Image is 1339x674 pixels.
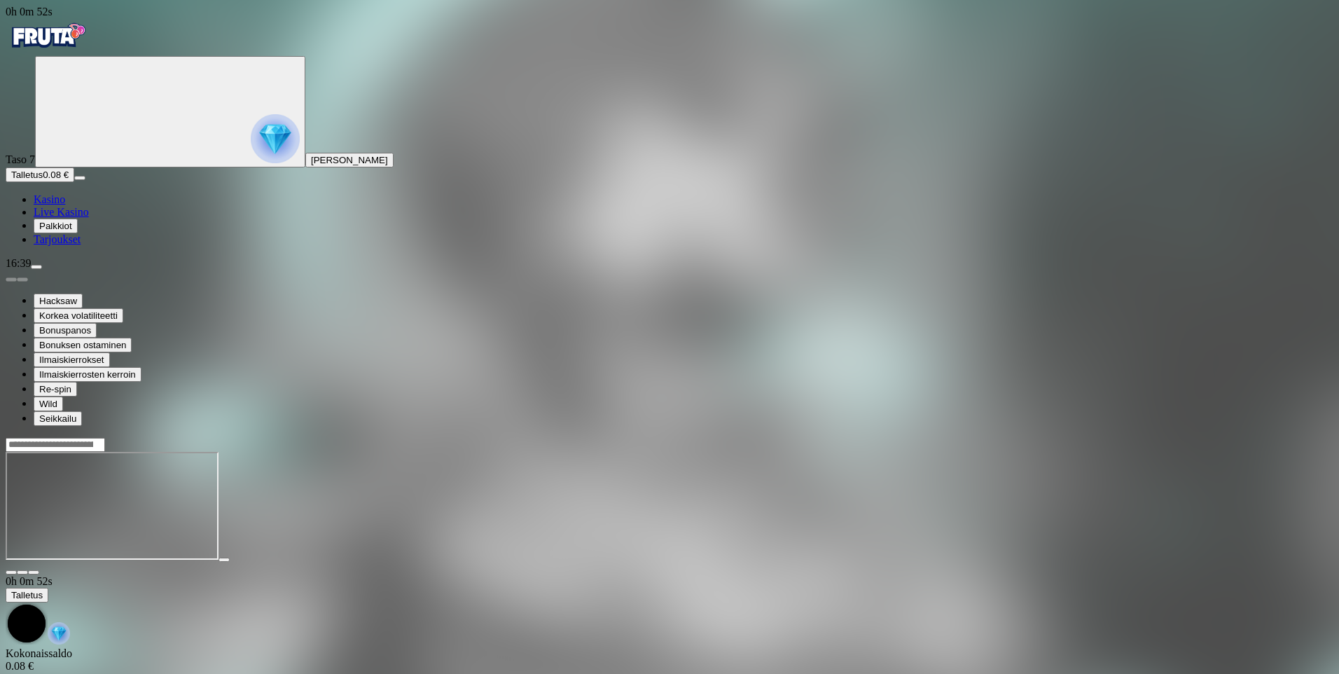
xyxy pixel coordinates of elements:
button: Seikkailu [34,411,82,426]
span: Seikkailu [39,413,76,424]
span: Talletus [11,590,43,600]
span: Taso 7 [6,153,35,165]
button: reward iconPalkkiot [34,219,78,233]
button: close icon [6,570,17,575]
img: reward-icon [48,622,70,645]
button: Wild [34,397,63,411]
button: next slide [17,277,28,282]
button: menu [74,176,85,180]
span: user session time [6,575,53,587]
span: 0.08 € [43,170,69,180]
button: menu [31,265,42,269]
button: [PERSON_NAME] [305,153,394,167]
button: Talletusplus icon0.08 € [6,167,74,182]
span: 16:39 [6,257,31,269]
button: Hacksaw [34,294,83,308]
span: Ilmaiskierrosten kerroin [39,369,136,380]
button: fullscreen icon [28,570,39,575]
nav: Primary [6,18,1333,246]
button: Re-spin [34,382,77,397]
span: [PERSON_NAME] [311,155,388,165]
span: Bonuspanos [39,325,91,336]
span: Wild [39,399,57,409]
span: Talletus [11,170,43,180]
div: 0.08 € [6,660,1333,673]
input: Search [6,438,105,452]
button: play icon [218,558,230,562]
span: Bonuksen ostaminen [39,340,126,350]
button: Korkea volatiliteetti [34,308,123,323]
img: reward progress [251,114,300,163]
button: Ilmaiskierrosten kerroin [34,367,141,382]
button: chevron-down icon [17,570,28,575]
div: Game menu [6,575,1333,647]
span: Kasino [34,193,65,205]
a: poker-chip iconLive Kasino [34,206,89,218]
a: Fruta [6,43,90,55]
span: user session time [6,6,53,18]
button: prev slide [6,277,17,282]
button: reward progress [35,56,305,167]
button: Bonuksen ostaminen [34,338,132,352]
iframe: Invictus [6,452,218,560]
a: diamond iconKasino [34,193,65,205]
span: Re-spin [39,384,71,394]
span: Hacksaw [39,296,77,306]
span: Ilmaiskierrokset [39,355,104,365]
span: Tarjoukset [34,233,81,245]
span: Palkkiot [39,221,72,231]
div: Kokonaissaldo [6,647,1333,673]
button: Talletus [6,588,48,603]
a: gift-inverted iconTarjoukset [34,233,81,245]
button: Ilmaiskierrokset [34,352,110,367]
span: Korkea volatiliteetti [39,310,118,321]
img: Fruta [6,18,90,53]
span: Live Kasino [34,206,89,218]
button: Bonuspanos [34,323,97,338]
